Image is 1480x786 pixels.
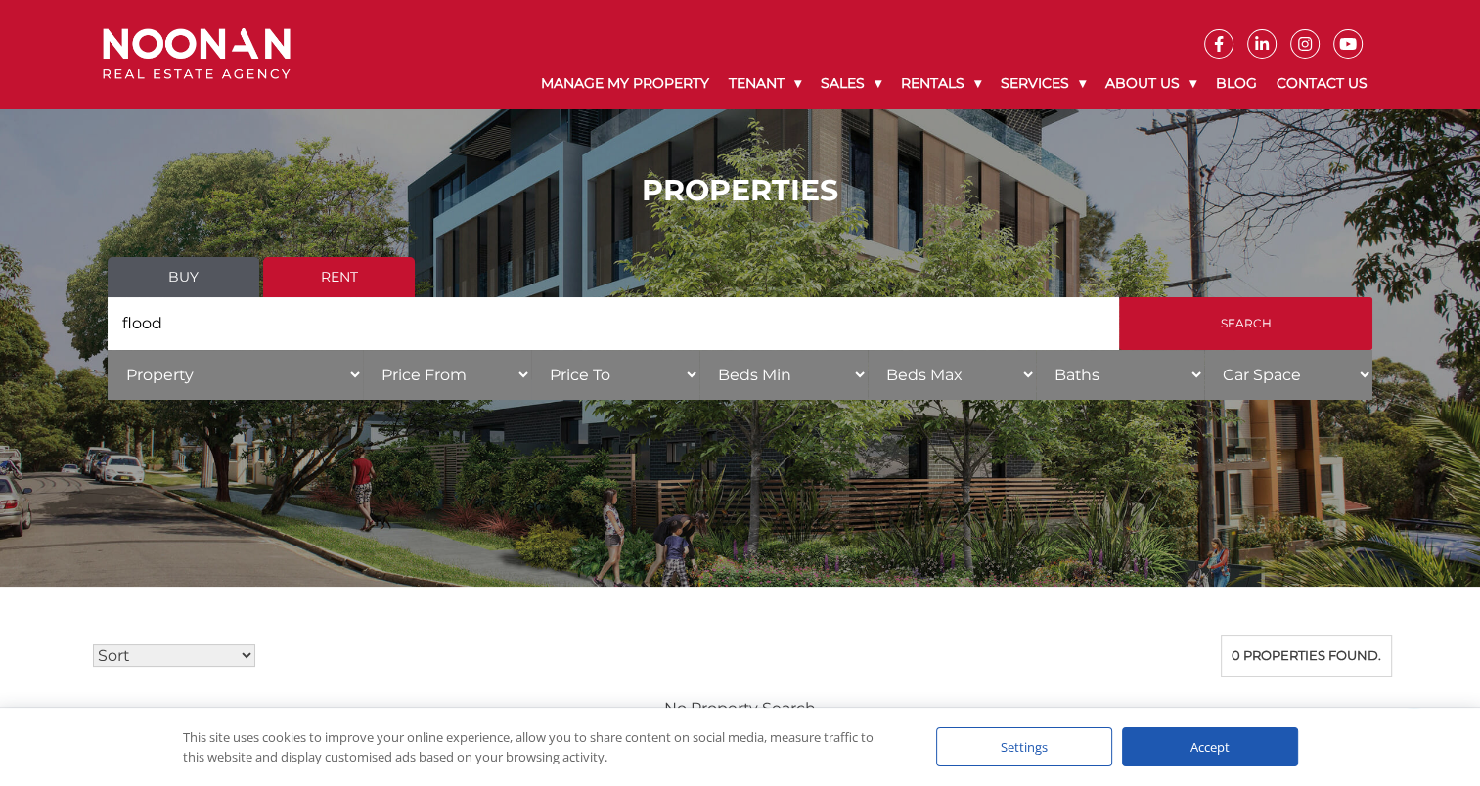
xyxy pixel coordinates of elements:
a: Tenant [719,59,811,109]
div: This site uses cookies to improve your online experience, allow you to share content on social me... [183,727,897,766]
p: No Property Search [88,696,1392,720]
a: Contact Us [1267,59,1377,109]
a: Blog [1206,59,1267,109]
a: Rent [263,257,415,297]
a: Services [991,59,1096,109]
a: Buy [108,257,259,297]
img: Noonan Real Estate Agency [103,28,291,80]
select: Sort Listings [93,644,255,667]
input: Search [1119,297,1372,350]
a: Manage My Property [531,59,719,109]
input: Search by suburb, postcode or area [108,297,1119,350]
a: About Us [1096,59,1206,109]
div: Accept [1122,727,1298,766]
a: Sales [811,59,891,109]
a: Rentals [891,59,991,109]
h1: PROPERTIES [108,173,1372,208]
div: 0 properties found. [1221,635,1392,677]
div: Settings [936,727,1112,766]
